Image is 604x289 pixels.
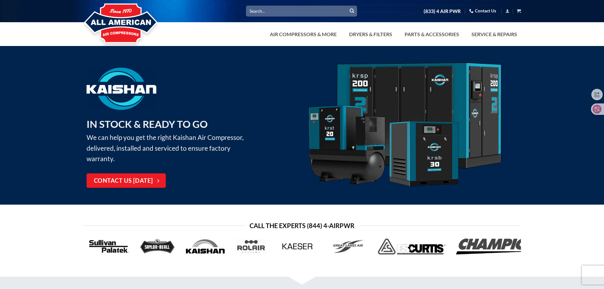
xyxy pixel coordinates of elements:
span: Contact Us [DATE] [94,176,153,186]
img: Kaishan [87,68,156,110]
strong: IN STOCK & READY TO GO [87,118,208,130]
a: Service & Repairs [468,28,521,41]
a: (833) 4 AIR PWR [424,6,461,17]
a: Contact Us [469,6,496,16]
p: We can help you get the right Kaishan Air Compressor, delivered, installed and serviced to ensure... [87,116,253,164]
img: Kaishan [307,62,503,188]
button: Submit [347,6,357,16]
input: Search… [246,6,357,16]
a: Contact Us [DATE] [87,174,166,188]
span: Call the Experts (844) 4-AirPwr [250,220,354,231]
a: Parts & Accessories [401,28,463,41]
a: Air Compressors & More [266,28,341,41]
a: Dryers & Filters [345,28,396,41]
a: Login [505,7,510,15]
